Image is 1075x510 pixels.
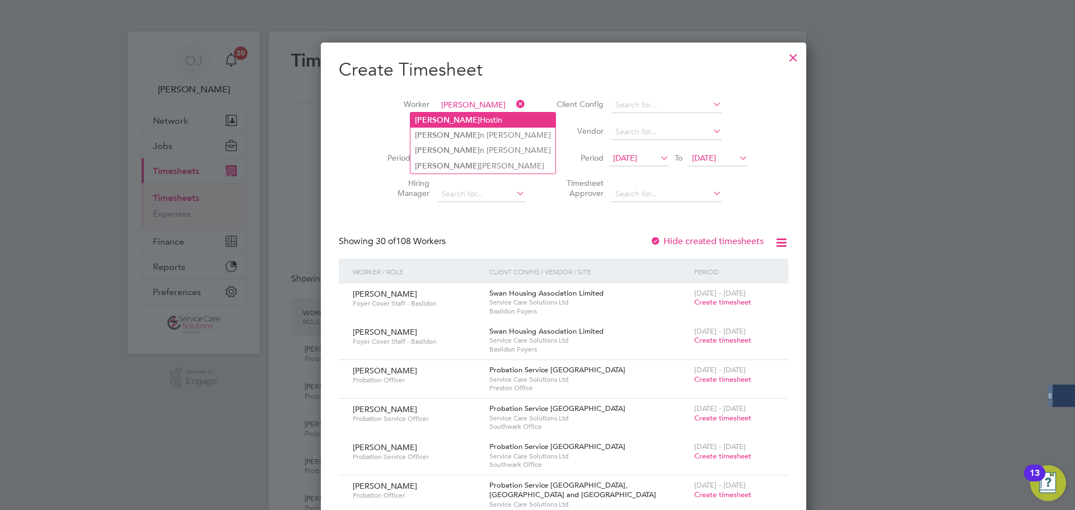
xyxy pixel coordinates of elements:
[1030,465,1066,501] button: Open Resource Center, 13 new notifications
[353,289,417,299] span: [PERSON_NAME]
[694,451,751,461] span: Create timesheet
[437,97,525,113] input: Search for...
[353,327,417,337] span: [PERSON_NAME]
[694,480,746,490] span: [DATE] - [DATE]
[437,186,525,202] input: Search for...
[353,366,417,376] span: [PERSON_NAME]
[489,307,689,316] span: Basildon Foyers
[694,442,746,451] span: [DATE] - [DATE]
[489,336,689,345] span: Service Care Solutions Ltd
[613,153,637,163] span: [DATE]
[489,365,625,375] span: Probation Service [GEOGRAPHIC_DATA]
[694,326,746,336] span: [DATE] - [DATE]
[415,115,480,125] b: [PERSON_NAME]
[376,236,446,247] span: 108 Workers
[353,481,417,491] span: [PERSON_NAME]
[353,442,417,452] span: [PERSON_NAME]
[489,404,625,413] span: Probation Service [GEOGRAPHIC_DATA]
[410,143,555,158] li: n [PERSON_NAME]
[694,490,751,499] span: Create timesheet
[553,178,604,198] label: Timesheet Approver
[353,376,481,385] span: Probation Officer
[489,298,689,307] span: Service Care Solutions Ltd
[694,404,746,413] span: [DATE] - [DATE]
[415,161,480,171] b: [PERSON_NAME]
[553,153,604,163] label: Period
[694,288,746,298] span: [DATE] - [DATE]
[415,146,480,155] b: [PERSON_NAME]
[650,236,764,247] label: Hide created timesheets
[553,99,604,109] label: Client Config
[694,413,751,423] span: Create timesheet
[489,480,656,499] span: Probation Service [GEOGRAPHIC_DATA], [GEOGRAPHIC_DATA] and [GEOGRAPHIC_DATA]
[353,337,481,346] span: Foyer Cover Staff - Basildon
[1030,473,1040,488] div: 13
[611,97,722,113] input: Search for...
[694,335,751,345] span: Create timesheet
[694,375,751,384] span: Create timesheet
[489,375,689,384] span: Service Care Solutions Ltd
[671,151,686,165] span: To
[379,99,429,109] label: Worker
[353,299,481,308] span: Foyer Cover Staff - Basildon
[489,326,604,336] span: Swan Housing Association Limited
[611,186,722,202] input: Search for...
[353,491,481,500] span: Probation Officer
[410,158,555,174] li: [PERSON_NAME]
[691,259,777,284] div: Period
[694,297,751,307] span: Create timesheet
[353,452,481,461] span: Probation Service Officer
[489,500,689,509] span: Service Care Solutions Ltd
[489,422,689,431] span: Southwark Office
[489,383,689,392] span: Preston Office
[553,126,604,136] label: Vendor
[350,259,487,284] div: Worker / Role
[353,414,481,423] span: Probation Service Officer
[379,178,429,198] label: Hiring Manager
[353,404,417,414] span: [PERSON_NAME]
[489,414,689,423] span: Service Care Solutions Ltd
[410,113,555,128] li: Hostin
[376,236,396,247] span: 30 of
[694,365,746,375] span: [DATE] - [DATE]
[489,442,625,451] span: Probation Service [GEOGRAPHIC_DATA]
[339,236,448,247] div: Showing
[379,153,429,163] label: Period Type
[489,288,604,298] span: Swan Housing Association Limited
[611,124,722,140] input: Search for...
[489,460,689,469] span: Southwark Office
[339,58,788,82] h2: Create Timesheet
[489,345,689,354] span: Basildon Foyers
[415,130,480,140] b: [PERSON_NAME]
[692,153,716,163] span: [DATE]
[410,128,555,143] li: n [PERSON_NAME]
[379,126,429,136] label: Site
[487,259,691,284] div: Client Config / Vendor / Site
[489,452,689,461] span: Service Care Solutions Ltd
